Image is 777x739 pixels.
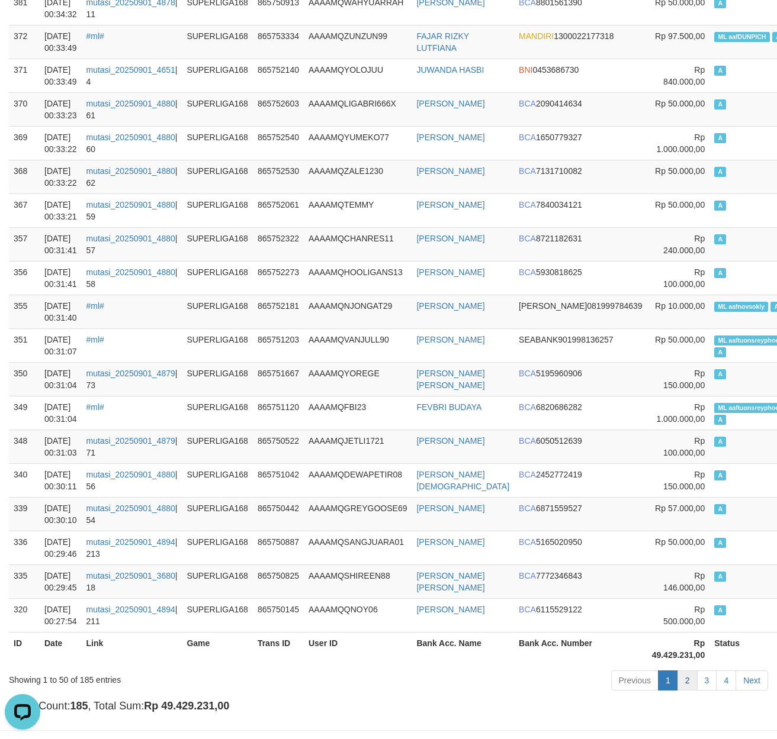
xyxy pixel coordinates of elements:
[519,99,536,108] span: BCA
[82,227,182,261] td: | 57
[86,99,175,108] a: mutasi_20250901_4880
[514,59,647,92] td: 0453686730
[40,362,82,396] td: [DATE] 00:31:04
[182,362,253,396] td: SUPERLIGA168
[714,167,726,177] span: Approved
[714,572,726,582] span: Approved
[519,335,558,344] span: SEABANK
[86,605,175,614] a: mutasi_20250901_4894
[253,328,304,362] td: 865751203
[514,463,647,497] td: 2452772419
[9,160,40,193] td: 368
[519,504,536,513] span: BCA
[416,504,484,513] a: [PERSON_NAME]
[663,605,705,626] span: Rp 500.000,00
[182,632,253,666] th: Game
[655,99,705,108] span: Rp 50.000,00
[9,193,40,227] td: 367
[9,497,40,531] td: 339
[82,531,182,564] td: | 213
[663,234,705,255] span: Rp 240.000,00
[182,295,253,328] td: SUPERLIGA168
[697,670,717,690] a: 3
[514,193,647,227] td: 7840034121
[663,571,705,592] span: Rp 146.000,00
[304,160,412,193] td: AAAAMQZALE1230
[253,25,304,59] td: 865753334
[182,227,253,261] td: SUPERLIGA168
[9,669,315,686] div: Showing 1 to 50 of 185 entries
[253,564,304,598] td: 865750825
[182,598,253,632] td: SUPERLIGA168
[9,632,40,666] th: ID
[86,402,104,412] a: #ml#
[416,537,484,547] a: [PERSON_NAME]
[514,295,647,328] td: 081999784639
[5,5,40,40] button: Open LiveChat chat widget
[253,126,304,160] td: 865752540
[416,200,484,209] a: [PERSON_NAME]
[714,347,726,357] span: Approved
[514,531,647,564] td: 5165020950
[82,160,182,193] td: | 62
[714,32,770,42] span: Manually Linked by aafDUNPICH
[514,126,647,160] td: 1650779327
[70,700,88,712] strong: 185
[655,166,705,176] span: Rp 50.000,00
[304,598,412,632] td: AAAAMQQNOY06
[182,92,253,126] td: SUPERLIGA168
[253,463,304,497] td: 865751042
[412,632,514,666] th: Bank Acc. Name
[40,430,82,463] td: [DATE] 00:31:03
[304,531,412,564] td: AAAAMQSANGJUARA01
[663,65,705,86] span: Rp 840.000,00
[304,193,412,227] td: AAAAMQTEMMY
[663,369,705,390] span: Rp 150.000,00
[9,126,40,160] td: 369
[253,92,304,126] td: 865752603
[655,301,705,311] span: Rp 10.000,00
[519,133,536,142] span: BCA
[655,200,705,209] span: Rp 50.000,00
[253,598,304,632] td: 865750145
[253,295,304,328] td: 865752181
[182,564,253,598] td: SUPERLIGA168
[519,166,536,176] span: BCA
[40,328,82,362] td: [DATE] 00:31:07
[714,538,726,548] span: Approved
[519,571,536,580] span: BCA
[519,436,536,446] span: BCA
[86,200,175,209] a: mutasi_20250901_4880
[82,598,182,632] td: | 211
[182,463,253,497] td: SUPERLIGA168
[655,504,705,513] span: Rp 57.000,00
[514,430,647,463] td: 6050512639
[416,571,484,592] a: [PERSON_NAME] [PERSON_NAME]
[514,261,647,295] td: 5930818625
[714,133,726,143] span: Approved
[416,301,484,311] a: [PERSON_NAME]
[714,268,726,278] span: Approved
[416,133,484,142] a: [PERSON_NAME]
[514,632,647,666] th: Bank Acc. Number
[416,99,484,108] a: [PERSON_NAME]
[519,234,536,243] span: BCA
[40,126,82,160] td: [DATE] 00:33:22
[416,369,484,390] a: [PERSON_NAME] [PERSON_NAME]
[611,670,659,690] a: Previous
[82,632,182,666] th: Link
[40,396,82,430] td: [DATE] 00:31:04
[9,295,40,328] td: 355
[514,362,647,396] td: 5195960906
[40,463,82,497] td: [DATE] 00:30:11
[182,160,253,193] td: SUPERLIGA168
[9,396,40,430] td: 349
[182,497,253,531] td: SUPERLIGA168
[304,261,412,295] td: AAAAMQHOOLIGANS13
[40,261,82,295] td: [DATE] 00:31:41
[736,670,768,690] a: Next
[40,497,82,531] td: [DATE] 00:30:10
[714,302,768,312] span: Manually Linked by aafnovsokly
[304,227,412,261] td: AAAAMQCHANRES11
[416,605,484,614] a: [PERSON_NAME]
